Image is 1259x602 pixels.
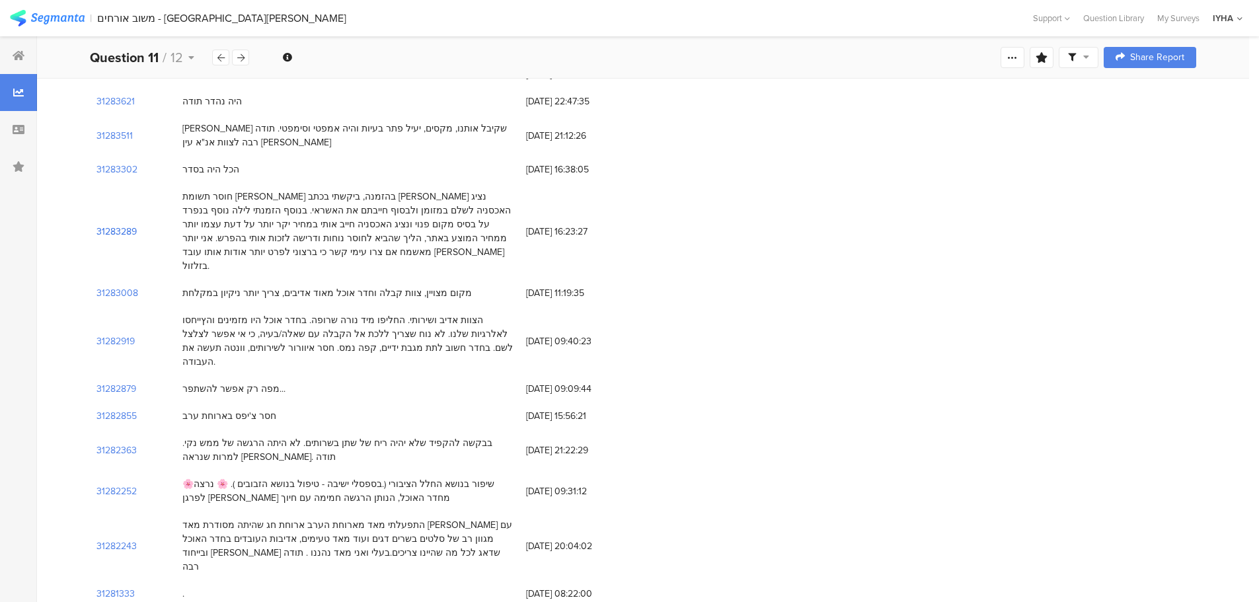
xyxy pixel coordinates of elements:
section: 31283289 [96,225,137,239]
section: 31282855 [96,409,137,423]
span: 12 [171,48,183,67]
div: 🌸שיפור בנושא החלל הציבורי (.בספסלי ישיבה - טיפול בנושא הזבובים ). 🌸 נרצה לפרגן [PERSON_NAME] מחדר... [182,477,513,505]
section: 31282243 [96,539,137,553]
div: הכל היה בסדר [182,163,239,176]
section: 31283511 [96,129,133,143]
div: Support [1033,8,1070,28]
a: My Surveys [1151,12,1206,24]
div: היה נהדר תודה [182,94,242,108]
span: [DATE] 16:23:27 [526,225,632,239]
div: | [90,11,92,26]
div: מקום מצויין, צוות קבלה וחדר אוכל מאוד אדיבים, צריך יותר ניקיון במקלחת [182,286,472,300]
span: [DATE] 16:38:05 [526,163,632,176]
div: [PERSON_NAME] שקיבל אותנו, מקסים, יעיל פתר בעיות והיה אמפטי וסימפטי. תודה רבה לצוות אנ"א עין [PER... [182,122,513,149]
section: 31282919 [96,334,135,348]
span: Share Report [1130,53,1184,62]
b: Question 11 [90,48,159,67]
span: [DATE] 15:56:21 [526,409,632,423]
div: התפעלתי מאד מארוחת הערב ארוחת חג שהיתה מסודרת מאד [PERSON_NAME] עם מגוון רב של סלטים בשרים דגים ו... [182,518,513,574]
div: הצוות אדיב ושירותי. החליפו מיד נורה שרופה. בחדר אוכל היו מזמינים והץייחסו לאלרגיות שלנו. לא נוח ש... [182,313,513,369]
span: [DATE] 09:40:23 [526,334,632,348]
span: [DATE] 11:19:35 [526,286,632,300]
span: [DATE] 09:09:44 [526,382,632,396]
section: 31282252 [96,484,137,498]
span: [DATE] 20:04:02 [526,539,632,553]
section: 31281333 [96,587,135,601]
a: Question Library [1077,12,1151,24]
section: 31282879 [96,382,136,396]
img: segmanta logo [10,10,85,26]
span: [DATE] 08:22:00 [526,587,632,601]
section: 31283621 [96,94,135,108]
div: בבקשה להקפיד שלא יהיה ריח של שתן בשרותים. לא היתה הרגשה של ממש נקי. למרות שנראה [PERSON_NAME]. תודה [182,436,513,464]
span: [DATE] 21:12:26 [526,129,632,143]
div: חסר צ'יפס בארוחת ערב [182,409,276,423]
section: 31283302 [96,163,137,176]
span: [DATE] 21:22:29 [526,443,632,457]
span: / [163,48,167,67]
div: מפה רק אפשר להשתפר... [182,382,286,396]
span: [DATE] 22:47:35 [526,94,632,108]
div: IYHA [1213,12,1233,24]
div: משוב אורחים - [GEOGRAPHIC_DATA][PERSON_NAME] [97,12,346,24]
div: חוסר תשומת [PERSON_NAME] בהזמנה, ביקשתי בכתב [PERSON_NAME] נציג האכסניה לשלם במזומן ולבסוף חייבתם... [182,190,513,273]
section: 31283008 [96,286,138,300]
span: [DATE] 09:31:12 [526,484,632,498]
div: . [182,587,184,601]
section: 31282363 [96,443,137,457]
